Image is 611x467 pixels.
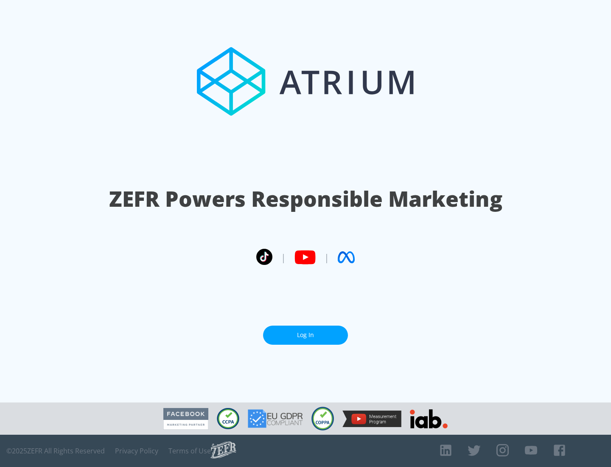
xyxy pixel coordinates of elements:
a: Privacy Policy [115,447,158,455]
img: CCPA Compliant [217,408,239,429]
span: | [281,251,286,264]
h1: ZEFR Powers Responsible Marketing [109,184,502,214]
span: © 2025 ZEFR All Rights Reserved [6,447,105,455]
img: Facebook Marketing Partner [163,408,208,430]
img: GDPR Compliant [248,409,303,428]
img: COPPA Compliant [311,407,334,430]
a: Log In [263,326,348,345]
a: Terms of Use [168,447,211,455]
span: | [324,251,329,264]
img: IAB [410,409,448,428]
img: YouTube Measurement Program [342,411,401,427]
